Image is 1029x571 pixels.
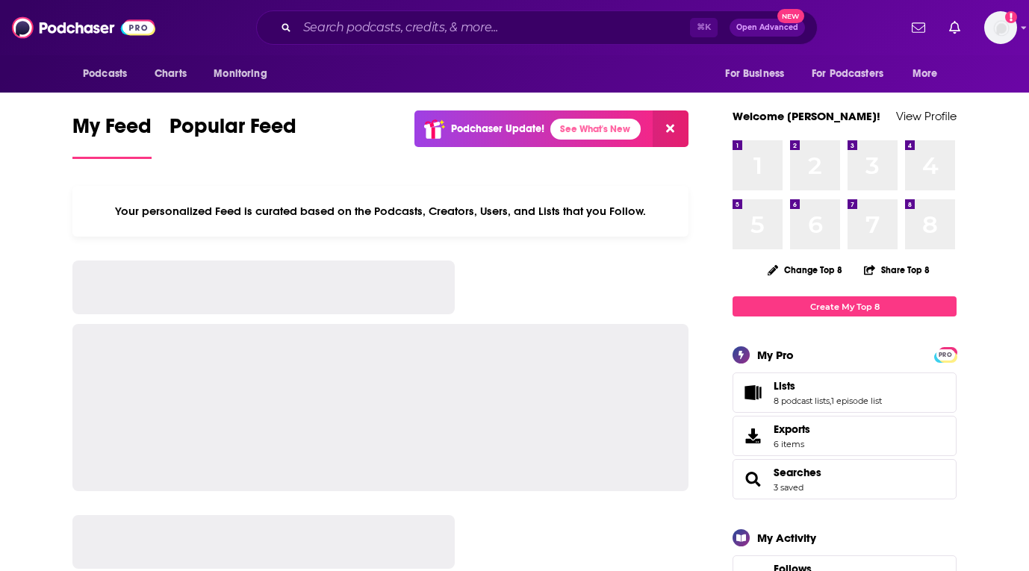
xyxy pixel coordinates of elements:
[831,396,882,406] a: 1 episode list
[774,422,810,436] span: Exports
[936,349,954,360] a: PRO
[774,466,821,479] a: Searches
[984,11,1017,44] img: User Profile
[297,16,690,40] input: Search podcasts, credits, & more...
[906,15,931,40] a: Show notifications dropdown
[943,15,966,40] a: Show notifications dropdown
[736,24,798,31] span: Open Advanced
[715,60,803,88] button: open menu
[896,109,957,123] a: View Profile
[733,416,957,456] a: Exports
[725,63,784,84] span: For Business
[72,60,146,88] button: open menu
[802,60,905,88] button: open menu
[774,396,830,406] a: 8 podcast lists
[733,459,957,499] span: Searches
[550,119,641,140] a: See What's New
[733,109,880,123] a: Welcome [PERSON_NAME]!
[170,113,296,148] span: Popular Feed
[72,113,152,148] span: My Feed
[757,531,816,545] div: My Activity
[777,9,804,23] span: New
[12,13,155,42] img: Podchaser - Follow, Share and Rate Podcasts
[757,348,794,362] div: My Pro
[72,113,152,159] a: My Feed
[902,60,957,88] button: open menu
[936,349,954,361] span: PRO
[72,186,688,237] div: Your personalized Feed is curated based on the Podcasts, Creators, Users, and Lists that you Follow.
[738,382,768,403] a: Lists
[214,63,267,84] span: Monitoring
[145,60,196,88] a: Charts
[812,63,883,84] span: For Podcasters
[451,122,544,135] p: Podchaser Update!
[733,296,957,316] a: Create My Top 8
[830,396,831,406] span: ,
[774,439,810,449] span: 6 items
[774,482,803,493] a: 3 saved
[1005,11,1017,23] svg: Add a profile image
[863,255,930,284] button: Share Top 8
[738,425,768,446] span: Exports
[984,11,1017,44] span: Logged in as SolComms
[155,63,187,84] span: Charts
[913,63,938,84] span: More
[730,19,805,37] button: Open AdvancedNew
[759,260,851,279] button: Change Top 8
[690,18,718,37] span: ⌘ K
[774,379,882,393] a: Lists
[774,379,795,393] span: Lists
[170,113,296,159] a: Popular Feed
[256,10,818,45] div: Search podcasts, credits, & more...
[984,11,1017,44] button: Show profile menu
[733,372,957,413] span: Lists
[738,469,768,490] a: Searches
[83,63,127,84] span: Podcasts
[203,60,286,88] button: open menu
